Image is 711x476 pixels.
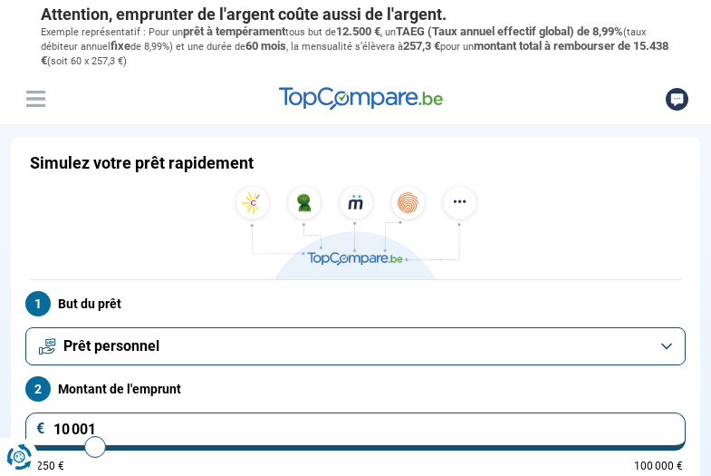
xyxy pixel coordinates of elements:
span: prêt à tempérament [183,24,285,38]
span: 60 mois [245,39,286,53]
img: TopCompare [279,87,443,111]
span: 12.500 € [336,24,380,38]
span: fixe [110,39,130,53]
span: Prêt personnel [63,336,159,356]
span: TAEG (Taux annuel effectif global) de 8,99% [396,24,623,38]
span: 100 000 € [634,461,683,471]
span: € [36,422,45,436]
h1: Simulez votre prêt rapidement [30,153,254,173]
span: 257,3 € [403,39,440,53]
span: montant total à rembourser de 15.438 € [41,39,668,67]
p: Attention, emprunter de l'argent coûte aussi de l'argent. [41,5,671,24]
span: 1 250 € [28,461,64,471]
button: Prêt personnel [25,327,686,365]
p: Exemple représentatif : Pour un tous but de , un (taux débiteur annuel de 8,99%) et une durée de ... [41,24,671,69]
label: Montant de l'emprunt [25,376,686,402]
img: TopCompare.be [229,186,483,279]
button: Menu [22,85,49,112]
label: But du prêt [25,291,686,316]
